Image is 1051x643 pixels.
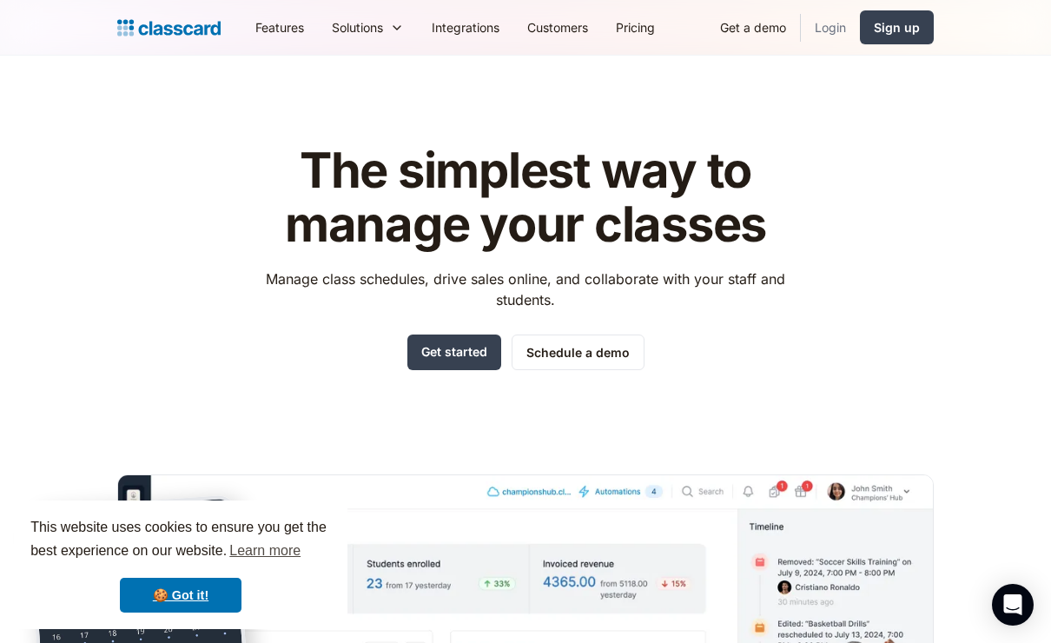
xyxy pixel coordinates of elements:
[418,8,513,47] a: Integrations
[602,8,669,47] a: Pricing
[250,268,802,310] p: Manage class schedules, drive sales online, and collaborate with your staff and students.
[407,335,501,370] a: Get started
[14,500,347,629] div: cookieconsent
[30,517,331,564] span: This website uses cookies to ensure you get the best experience on our website.
[332,18,383,36] div: Solutions
[874,18,920,36] div: Sign up
[318,8,418,47] div: Solutions
[801,8,860,47] a: Login
[706,8,800,47] a: Get a demo
[117,16,221,40] a: home
[512,335,644,370] a: Schedule a demo
[513,8,602,47] a: Customers
[120,578,241,613] a: dismiss cookie message
[227,538,303,564] a: learn more about cookies
[241,8,318,47] a: Features
[250,144,802,251] h1: The simplest way to manage your classes
[860,10,934,44] a: Sign up
[992,584,1034,626] div: Open Intercom Messenger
